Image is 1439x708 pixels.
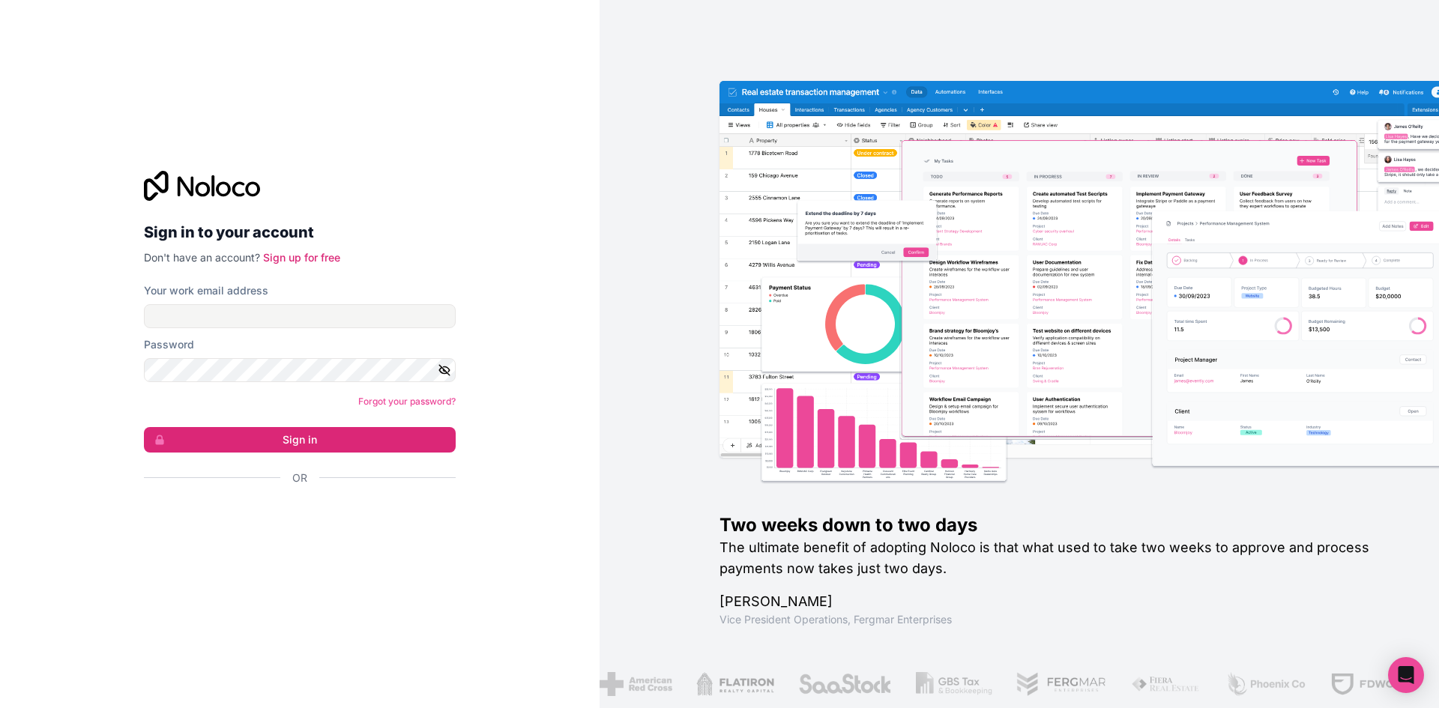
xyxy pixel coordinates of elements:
[1012,672,1103,696] img: /assets/fergmar-CudnrXN5.png
[595,672,668,696] img: /assets/american-red-cross-BAupjrZR.png
[144,337,194,352] label: Password
[1126,672,1197,696] img: /assets/fiera-fwj2N5v4.png
[144,358,456,382] input: Password
[911,672,988,696] img: /assets/gbstax-C-GtDUiK.png
[292,471,307,485] span: Or
[136,502,451,535] iframe: Sign in with Google Button
[358,396,456,407] a: Forgot your password?
[144,251,260,264] span: Don't have an account?
[692,672,769,696] img: /assets/flatiron-C8eUkumj.png
[144,219,456,246] h2: Sign in to your account
[719,513,1391,537] h1: Two weeks down to two days
[719,537,1391,579] h2: The ultimate benefit of adopting Noloco is that what used to take two weeks to approve and proces...
[144,427,456,453] button: Sign in
[144,283,268,298] label: Your work email address
[263,251,340,264] a: Sign up for free
[1326,672,1414,696] img: /assets/fdworks-Bi04fVtw.png
[794,672,888,696] img: /assets/saastock-C6Zbiodz.png
[719,591,1391,612] h1: [PERSON_NAME]
[1221,672,1302,696] img: /assets/phoenix-BREaitsQ.png
[1388,657,1424,693] div: Open Intercom Messenger
[144,304,456,328] input: Email address
[719,612,1391,627] h1: Vice President Operations , Fergmar Enterprises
